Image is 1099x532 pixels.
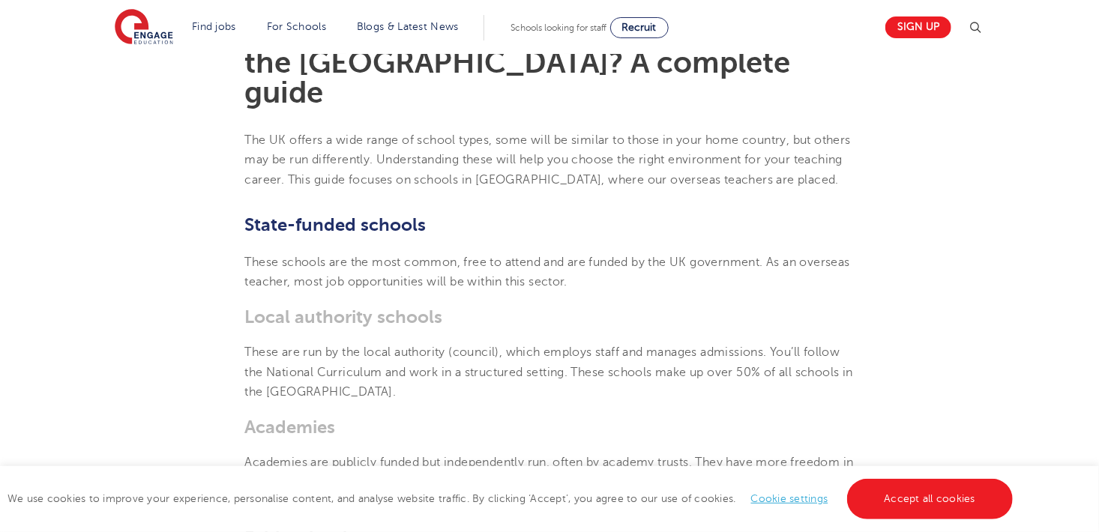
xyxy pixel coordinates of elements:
span: These are run by the local authority (council), which employs staff and manages admissions. You’l... [245,345,853,399]
span: Schools looking for staff [511,22,607,33]
img: Engage Education [115,9,173,46]
span: Academies are publicly funded but independently run, often by academy trusts. They have more free... [245,456,854,509]
span: These schools are the most common, free to attend and are funded by the UK government. As an over... [245,256,850,288]
h1: What are the different types of schools in the [GEOGRAPHIC_DATA]? A complete guide [245,18,855,108]
b: Local authority schools [245,306,443,327]
a: For Schools [267,21,326,32]
a: Find jobs [192,21,236,32]
b: Academies [245,417,336,438]
b: State-funded schools [245,214,427,235]
span: Recruit [622,22,657,33]
a: Cookie settings [751,493,828,504]
span: We use cookies to improve your experience, personalise content, and analyse website traffic. By c... [7,493,1017,504]
a: Sign up [885,16,951,38]
a: Accept all cookies [847,479,1014,519]
span: The UK offers a wide range of school types, some will be similar to those in your home country, b... [245,133,851,187]
a: Recruit [610,17,669,38]
a: Blogs & Latest News [357,21,459,32]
